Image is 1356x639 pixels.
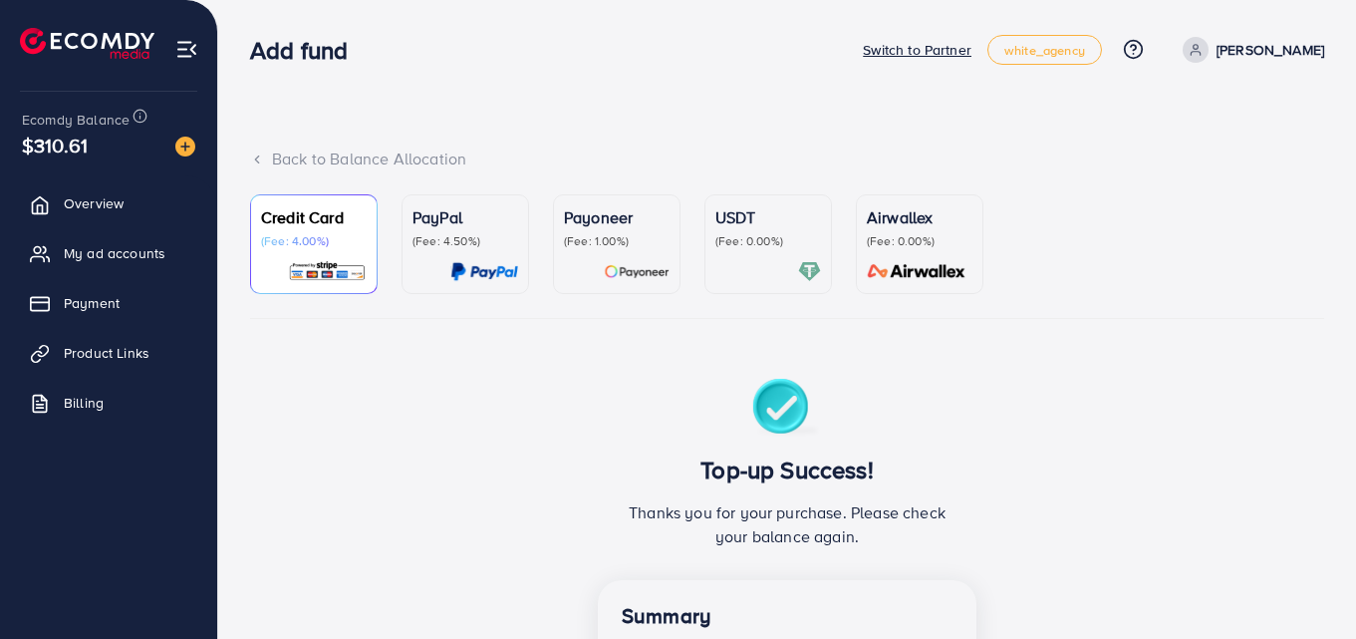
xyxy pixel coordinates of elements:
p: Payoneer [564,205,670,229]
a: Payment [15,283,202,323]
img: image [175,137,195,157]
span: My ad accounts [64,243,165,263]
p: Switch to Partner [863,38,971,62]
a: My ad accounts [15,233,202,273]
a: white_agency [987,35,1102,65]
span: $310.61 [22,131,88,160]
p: (Fee: 0.00%) [867,233,972,249]
p: (Fee: 4.00%) [261,233,367,249]
a: [PERSON_NAME] [1175,37,1324,63]
span: white_agency [1004,44,1085,57]
a: Product Links [15,333,202,373]
p: [PERSON_NAME] [1217,38,1324,62]
p: USDT [715,205,821,229]
img: menu [175,38,198,61]
p: Airwallex [867,205,972,229]
p: Thanks you for your purchase. Please check your balance again. [622,500,952,548]
img: success [752,379,823,440]
div: Back to Balance Allocation [250,148,1324,170]
img: card [450,260,518,283]
img: card [798,260,821,283]
p: PayPal [412,205,518,229]
p: (Fee: 1.00%) [564,233,670,249]
span: Overview [64,193,124,213]
img: card [604,260,670,283]
a: Billing [15,383,202,423]
img: card [288,260,367,283]
span: Payment [64,293,120,313]
span: Product Links [64,343,149,363]
h4: Summary [622,604,952,629]
p: (Fee: 4.50%) [412,233,518,249]
h3: Add fund [250,36,364,65]
iframe: Chat [1271,549,1341,624]
p: (Fee: 0.00%) [715,233,821,249]
img: card [861,260,972,283]
span: Ecomdy Balance [22,110,130,130]
h3: Top-up Success! [622,456,952,484]
a: Overview [15,183,202,223]
p: Credit Card [261,205,367,229]
span: Billing [64,393,104,413]
img: logo [20,28,154,59]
